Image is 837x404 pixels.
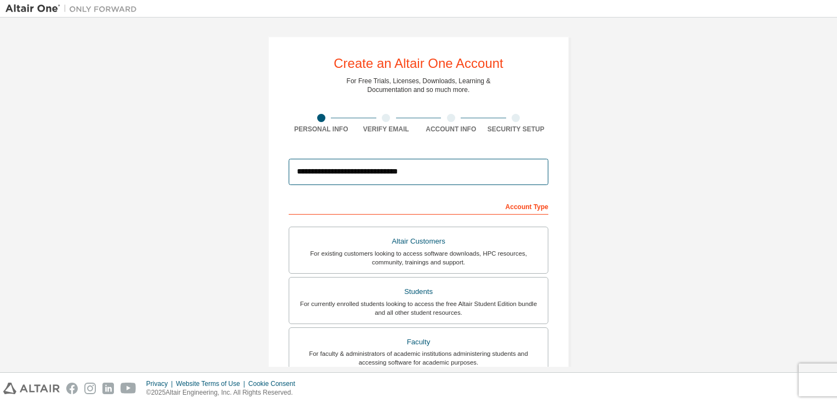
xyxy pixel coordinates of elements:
div: For currently enrolled students looking to access the free Altair Student Edition bundle and all ... [296,299,541,317]
div: For existing customers looking to access software downloads, HPC resources, community, trainings ... [296,249,541,267]
div: For faculty & administrators of academic institutions administering students and accessing softwa... [296,349,541,367]
div: Faculty [296,334,541,350]
div: Altair Customers [296,234,541,249]
img: altair_logo.svg [3,383,60,394]
div: Verify Email [354,125,419,134]
div: Personal Info [289,125,354,134]
img: linkedin.svg [102,383,114,394]
div: Security Setup [484,125,549,134]
p: © 2025 Altair Engineering, Inc. All Rights Reserved. [146,388,302,397]
div: Students [296,284,541,299]
div: Website Terms of Use [176,379,248,388]
div: Account Type [289,197,548,215]
div: Cookie Consent [248,379,301,388]
div: For Free Trials, Licenses, Downloads, Learning & Documentation and so much more. [347,77,491,94]
img: Altair One [5,3,142,14]
div: Create an Altair One Account [334,57,503,70]
img: facebook.svg [66,383,78,394]
img: instagram.svg [84,383,96,394]
div: Account Info [418,125,484,134]
div: Privacy [146,379,176,388]
img: youtube.svg [121,383,136,394]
